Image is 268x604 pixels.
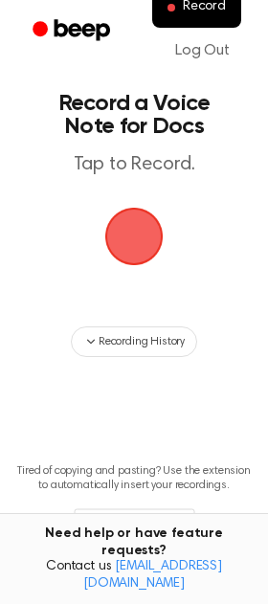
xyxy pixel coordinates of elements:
h1: Record a Voice Note for Docs [34,92,234,138]
button: Recording History [71,326,197,357]
a: Log Out [156,28,249,74]
span: Recording History [99,333,185,350]
span: Contact us [11,559,257,593]
a: Beep [19,12,127,50]
p: Tap to Record. [34,153,234,177]
p: Tired of copying and pasting? Use the extension to automatically insert your recordings. [15,464,253,493]
a: [EMAIL_ADDRESS][DOMAIN_NAME] [83,560,222,591]
button: Beep Logo [105,208,163,265]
